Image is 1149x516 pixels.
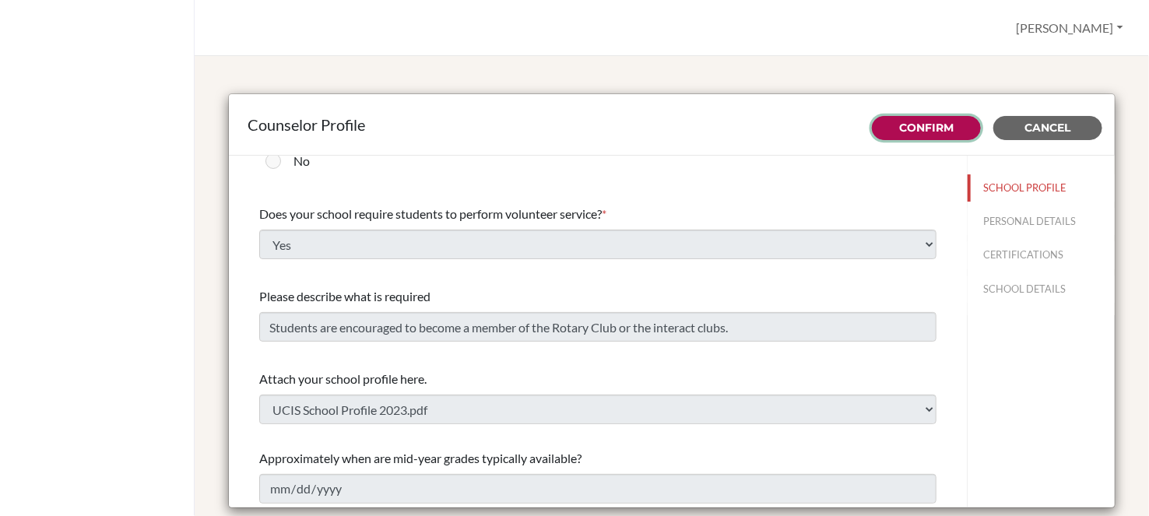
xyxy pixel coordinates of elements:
[259,451,582,465] span: Approximately when are mid-year grades typically available?
[1010,13,1130,43] button: [PERSON_NAME]
[968,174,1115,202] button: SCHOOL PROFILE
[968,208,1115,235] button: PERSONAL DETAILS
[248,113,1096,136] div: Counselor Profile
[259,289,430,304] span: Please describe what is required
[259,371,427,386] span: Attach your school profile here.
[968,241,1115,269] button: CERTIFICATIONS
[968,276,1115,303] button: SCHOOL DETAILS
[259,206,602,221] span: Does your school require students to perform volunteer service?
[293,152,310,170] label: No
